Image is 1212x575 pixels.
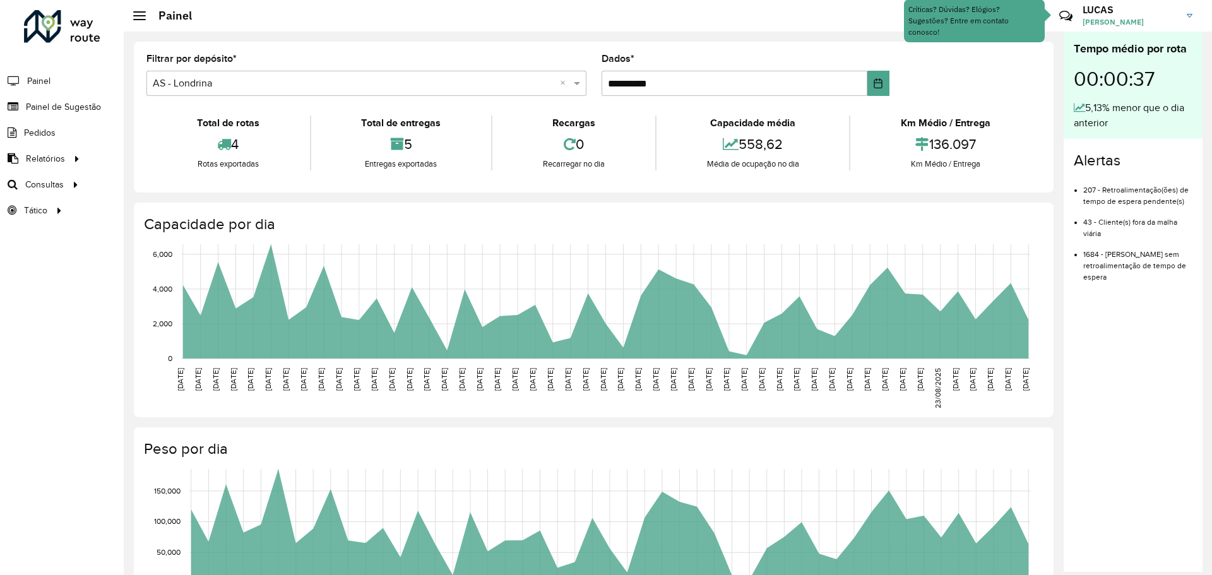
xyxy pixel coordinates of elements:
text: [DATE] [317,368,325,391]
text: [DATE] [863,368,871,391]
text: 2,000 [153,319,172,328]
text: [DATE] [546,368,554,391]
font: Painel de Sugestão [26,102,101,112]
text: [DATE] [388,368,396,391]
font: Consultas [25,180,64,189]
font: Tempo médio por rota [1074,42,1187,55]
text: 50,000 [157,548,181,556]
text: [DATE] [194,368,202,391]
font: Relatórios [26,154,65,163]
text: [DATE] [968,368,977,391]
text: [DATE] [299,368,307,391]
font: [PERSON_NAME] [1083,17,1144,27]
text: [DATE] [916,368,924,391]
text: [DATE] [211,368,220,391]
text: [DATE] [370,368,378,391]
text: [DATE] [651,368,660,391]
text: 23/08/2025 [934,368,942,408]
text: [DATE] [616,368,624,391]
text: [DATE] [422,368,431,391]
text: [DATE] [634,368,642,391]
text: [DATE] [669,368,677,391]
text: [DATE] [687,368,695,391]
text: [DATE] [405,368,413,391]
text: [DATE] [581,368,590,391]
font: Pedidos [24,128,56,138]
font: Peso por dia [144,441,228,457]
a: Contato Rápido [1052,3,1079,30]
text: [DATE] [722,368,730,391]
text: [DATE] [1004,368,1012,391]
font: Filtrar por depósito [146,53,233,64]
text: [DATE] [176,368,184,391]
text: [DATE] [493,368,501,391]
font: Recargas [552,117,595,128]
font: Painel [27,76,50,86]
text: [DATE] [229,368,237,391]
font: 5 [404,136,412,151]
font: LUCAS [1083,3,1114,16]
text: [DATE] [475,368,484,391]
font: 1684 - [PERSON_NAME] sem retroalimentação de tempo de espera [1083,250,1186,281]
text: [DATE] [564,368,572,391]
button: Escolha a data [867,71,889,96]
font: Km Médio / Entrega [901,117,990,128]
font: Capacidade por dia [144,216,275,232]
text: [DATE] [828,368,836,391]
text: [DATE] [775,368,783,391]
font: Total de entregas [361,117,441,128]
text: [DATE] [792,368,800,391]
text: [DATE] [246,368,254,391]
font: Rotas exportadas [198,159,259,169]
font: Capacidade média [710,117,795,128]
text: [DATE] [440,368,448,391]
text: [DATE] [986,368,994,391]
text: 6,000 [153,250,172,258]
font: Entregas exportadas [365,159,437,169]
text: [DATE] [599,368,607,391]
font: Alertas [1074,152,1120,169]
text: 0 [168,354,172,362]
font: 00:00:37 [1074,68,1155,90]
text: [DATE] [264,368,272,391]
font: 136.097 [929,136,976,151]
font: Painel [158,8,192,23]
text: [DATE] [845,368,853,391]
text: [DATE] [1021,368,1030,391]
text: [DATE] [528,368,537,391]
text: [DATE] [757,368,766,391]
text: 4,000 [153,285,172,293]
span: Clear all [560,76,571,91]
text: [DATE] [951,368,959,391]
font: Tático [24,206,47,215]
font: Dados [602,53,631,64]
text: 150,000 [154,487,181,495]
font: 5,13% menor que o dia anterior [1074,102,1184,128]
text: [DATE] [458,368,466,391]
font: 0 [576,136,584,151]
text: [DATE] [740,368,748,391]
font: 43 - Cliente(s) fora da malha viária [1083,218,1177,237]
text: [DATE] [898,368,906,391]
text: [DATE] [704,368,713,391]
text: [DATE] [352,368,360,391]
text: [DATE] [511,368,519,391]
text: [DATE] [881,368,889,391]
font: Km Médio / Entrega [911,159,980,169]
text: [DATE] [282,368,290,391]
font: Total de rotas [197,117,259,128]
text: 100,000 [154,518,181,526]
text: [DATE] [810,368,818,391]
font: Média de ocupação no dia [707,159,799,169]
text: [DATE] [335,368,343,391]
font: 558,62 [739,136,783,151]
font: 207 - Retroalimentação(ões) de tempo de espera pendente(s) [1083,186,1189,205]
font: Recarregar no dia [543,159,605,169]
font: 4 [231,136,239,151]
